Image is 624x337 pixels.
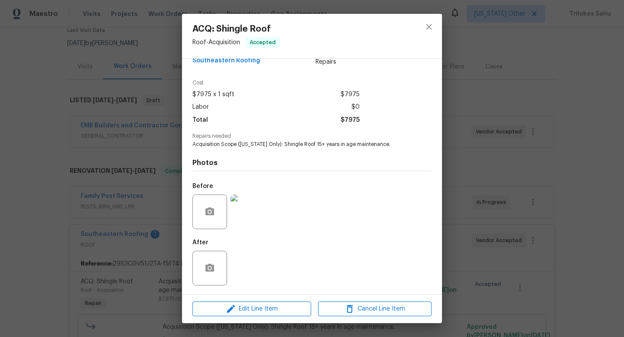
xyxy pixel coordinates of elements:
span: Repairs [315,58,360,66]
span: Roof - Acquisition [192,39,240,45]
span: $0 [351,101,360,113]
span: Accepted [246,38,279,47]
h5: Before [192,183,213,189]
span: Labor [192,101,209,113]
h4: Photos [192,159,432,167]
button: close [419,16,439,37]
span: ACQ: Shingle Roof [192,24,280,34]
span: $7975 x 1 sqft [192,88,234,101]
button: Cancel Line Item [318,301,432,317]
span: $7975 [341,114,360,126]
h5: After [192,240,208,246]
span: Southeastern Roofing [192,58,260,64]
span: Repairs needed [192,133,432,139]
span: Acquisition Scope ([US_STATE] Only): Shingle Roof 15+ years in age maintenance. [192,141,408,148]
span: Edit Line Item [195,304,309,314]
button: Edit Line Item [192,301,311,317]
span: Cost [192,80,360,86]
span: Total [192,114,208,126]
span: $7975 [341,88,360,101]
span: Cancel Line Item [321,304,429,314]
